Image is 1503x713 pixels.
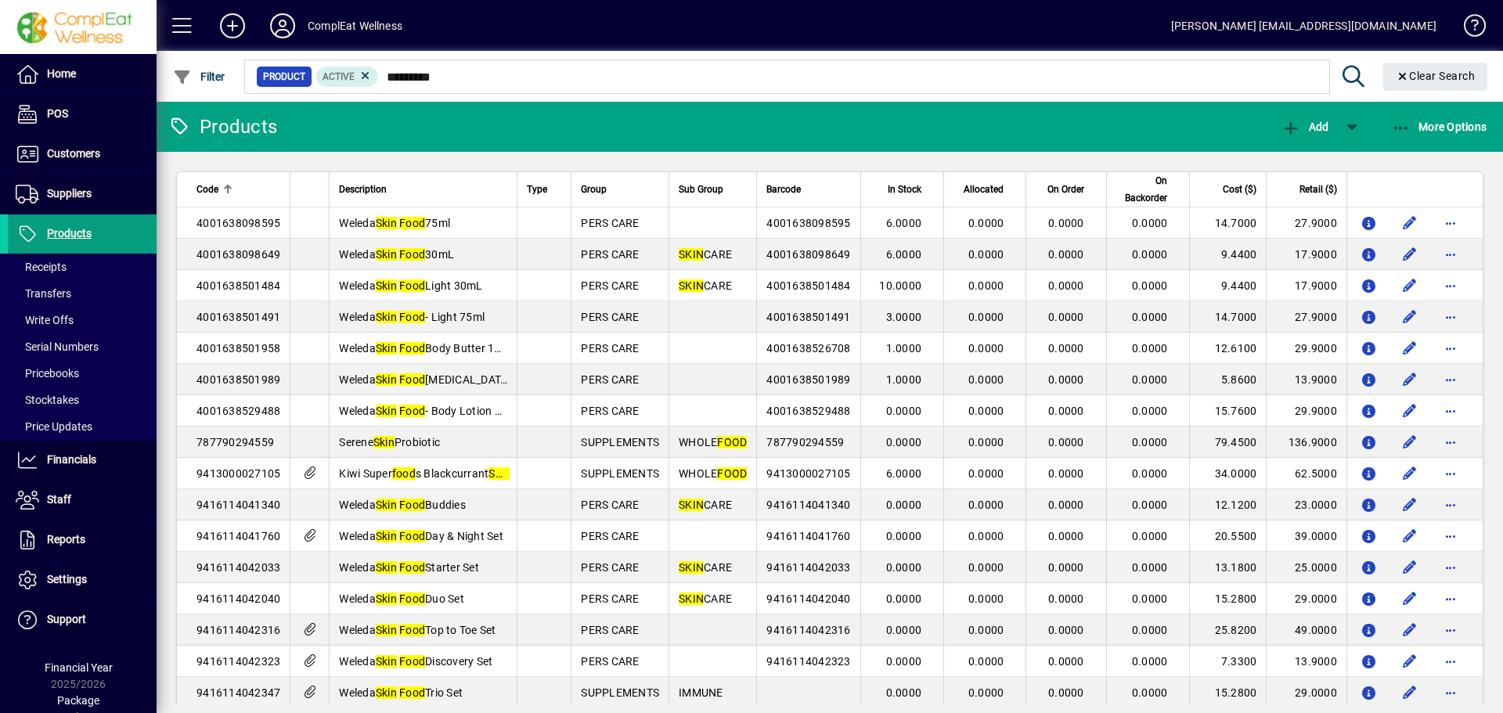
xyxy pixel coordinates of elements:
[8,441,157,480] a: Financials
[399,217,425,229] em: Food
[581,655,639,668] span: PERS CARE
[16,420,92,433] span: Price Updates
[1266,270,1346,301] td: 17.9000
[1397,336,1422,361] button: Edit
[376,655,397,668] em: Skin
[1132,655,1168,668] span: 0.0000
[679,499,704,511] em: SKIN
[16,367,79,380] span: Pricebooks
[766,181,850,198] div: Barcode
[1048,592,1084,605] span: 0.0000
[1266,427,1346,458] td: 136.9000
[886,311,922,323] span: 3.0000
[1266,364,1346,395] td: 13.9000
[581,279,639,292] span: PERS CARE
[399,561,425,574] em: Food
[1438,273,1463,298] button: More options
[1266,677,1346,708] td: 29.0000
[1132,467,1168,480] span: 0.0000
[1048,311,1084,323] span: 0.0000
[581,592,639,605] span: PERS CARE
[581,405,639,417] span: PERS CARE
[1266,552,1346,583] td: 25.0000
[766,561,850,574] span: 9416114042033
[47,493,71,506] span: Staff
[8,413,157,440] a: Price Updates
[196,342,280,355] span: 4001638501958
[339,530,503,542] span: Weleda Day & Night Set
[323,71,355,82] span: Active
[766,499,850,511] span: 9416114041340
[1116,172,1168,207] span: On Backorder
[766,181,801,198] span: Barcode
[339,561,479,574] span: Weleda Starter Set
[968,217,1004,229] span: 0.0000
[679,248,732,261] span: CARE
[766,217,850,229] span: 4001638098595
[1132,530,1168,542] span: 0.0000
[527,181,547,198] span: Type
[886,655,922,668] span: 0.0000
[581,373,639,386] span: PERS CARE
[196,624,280,636] span: 9416114042316
[1189,333,1266,364] td: 12.6100
[766,311,850,323] span: 4001638501491
[399,655,425,668] em: Food
[339,217,450,229] span: Weleda 75ml
[488,467,510,480] em: Skin
[1223,181,1256,198] span: Cost ($)
[766,467,850,480] span: 9413000027105
[1266,333,1346,364] td: 29.9000
[1397,304,1422,329] button: Edit
[581,499,639,511] span: PERS CARE
[392,467,416,480] em: food
[1048,530,1084,542] span: 0.0000
[1189,427,1266,458] td: 79.4500
[581,217,639,229] span: PERS CARE
[339,248,454,261] span: Weleda 30mL
[968,311,1004,323] span: 0.0000
[1132,248,1168,261] span: 0.0000
[1397,524,1422,549] button: Edit
[339,592,464,605] span: Weleda Duo Set
[376,373,397,386] em: Skin
[679,561,732,574] span: CARE
[47,613,86,625] span: Support
[766,592,850,605] span: 9416114042040
[968,530,1004,542] span: 0.0000
[679,592,732,605] span: CARE
[8,307,157,333] a: Write Offs
[316,67,379,87] mat-chip: Activation Status: Active
[339,655,492,668] span: Weleda Discovery Set
[886,217,922,229] span: 6.0000
[766,248,850,261] span: 4001638098649
[1383,63,1488,91] button: Clear
[47,533,85,546] span: Reports
[766,342,850,355] span: 4001638526708
[953,181,1018,198] div: Allocated
[1189,677,1266,708] td: 15.2800
[376,499,397,511] em: Skin
[376,561,397,574] em: Skin
[376,248,397,261] em: Skin
[8,333,157,360] a: Serial Numbers
[581,436,659,448] span: SUPPLEMENTS
[1189,583,1266,614] td: 15.2800
[766,655,850,668] span: 9416114042323
[1266,646,1346,677] td: 13.9000
[527,181,561,198] div: Type
[263,69,305,85] span: Product
[1189,207,1266,239] td: 14.7000
[1048,217,1084,229] span: 0.0000
[581,342,639,355] span: PERS CARE
[886,561,922,574] span: 0.0000
[717,467,747,480] em: FOOD
[8,135,157,174] a: Customers
[16,261,67,273] span: Receipts
[1036,181,1098,198] div: On Order
[581,181,659,198] div: Group
[1266,489,1346,520] td: 23.0000
[1189,270,1266,301] td: 9.4400
[1397,586,1422,611] button: Edit
[16,340,99,353] span: Serial Numbers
